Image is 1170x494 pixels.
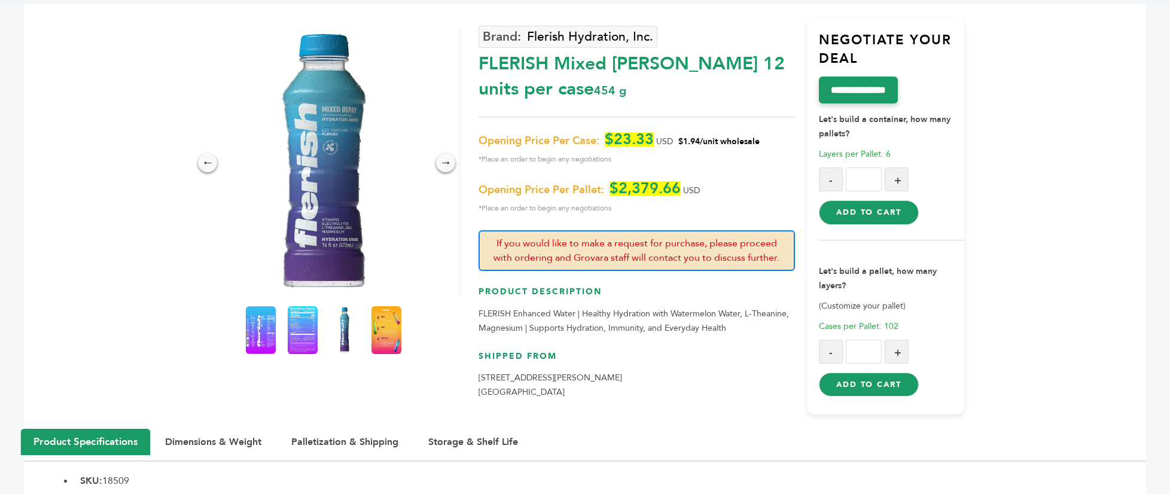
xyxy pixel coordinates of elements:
img: FLERISH - Mixed Berry 12 units per case 454 g Product Label [246,306,276,354]
button: Dimensions & Weight [153,429,273,455]
button: Add to Cart [819,200,919,224]
strong: Let's build a pallet, how many layers? [819,266,937,291]
button: Add to Cart [819,373,919,397]
span: *Place an order to begin any negotiations [479,152,794,166]
div: FLERISH Mixed [PERSON_NAME] 12 units per case [479,45,794,102]
button: + [885,340,909,364]
p: (Customize your pallet) [819,299,965,313]
span: USD [656,136,673,147]
b: SKU: [80,474,102,487]
button: - [819,340,843,364]
span: USD [683,185,700,196]
img: FLERISH - Mixed Berry 12 units per case 454 g [330,306,359,354]
a: Flerish Hydration, Inc. [479,26,657,48]
span: Opening Price Per Case: [479,134,599,148]
span: Cases per Pallet: 102 [819,321,898,332]
h3: Shipped From [479,350,794,371]
span: Layers per Pallet: 6 [819,148,891,160]
span: Opening Price Per Pallet: [479,183,604,197]
span: $1.94/unit wholesale [678,136,760,147]
div: ← [198,153,217,172]
img: FLERISH - Mixed Berry 12 units per case 454 g Nutrition Info [288,306,318,354]
img: FLERISH - Mixed Berry 12 units per case 454 g [371,306,401,354]
strong: Let's build a container, how many pallets? [819,114,950,139]
li: 18509 [74,474,1146,488]
img: FLERISH - Mixed Berry 12 units per case 454 g [189,28,458,297]
button: Palletization & Shipping [279,429,410,455]
span: 454 g [594,83,626,99]
p: If you would like to make a request for purchase, please proceed with ordering and Grovara staff ... [479,230,794,271]
span: *Place an order to begin any negotiations [479,201,794,215]
button: + [885,167,909,191]
h3: Negotiate Your Deal [819,31,965,77]
button: Storage & Shelf Life [416,429,530,455]
h3: Product Description [479,286,794,307]
button: Product Specifications [21,429,150,455]
button: - [819,167,843,191]
p: FLERISH Enhanced Water | Healthy Hydration with Watermelon Water, L-Theanine, Magnesium | Support... [479,307,794,336]
p: [STREET_ADDRESS][PERSON_NAME] [GEOGRAPHIC_DATA] [479,371,794,400]
span: $2,379.66 [610,181,681,196]
span: $23.33 [605,132,654,147]
div: → [436,153,455,172]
